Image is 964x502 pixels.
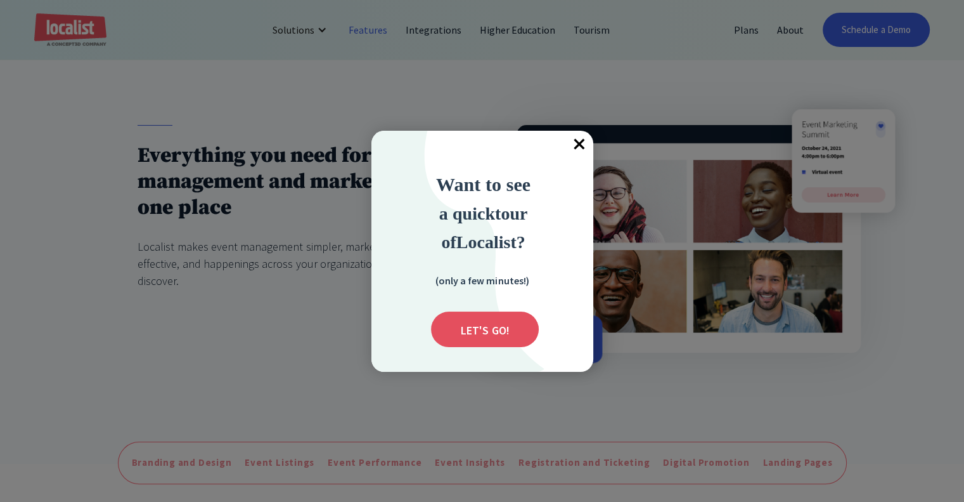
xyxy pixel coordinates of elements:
strong: (only a few minutes!) [435,274,529,287]
strong: Localist? [456,232,525,252]
div: Want to see a quick tour of Localist? [401,170,566,256]
span: a quick [439,204,495,223]
span: × [565,131,593,159]
strong: Want to see [436,174,530,195]
div: Submit [431,312,539,347]
div: (only a few minutes!) [418,272,545,288]
div: Close popup [565,131,593,159]
strong: to [495,204,510,223]
strong: ur of [441,204,527,252]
